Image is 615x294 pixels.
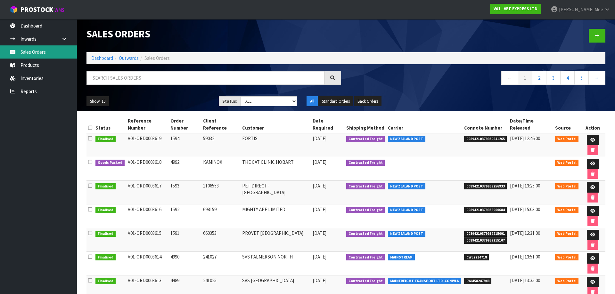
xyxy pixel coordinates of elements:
[555,231,579,237] span: Web Portal
[169,252,201,275] td: 4990
[86,96,109,107] button: Show: 10
[518,71,532,85] a: 1
[126,228,169,252] td: V01-ORD0003615
[222,99,237,104] strong: Status:
[313,230,326,236] span: [DATE]
[464,183,507,190] span: 00894210379939256933
[169,204,201,228] td: 1592
[126,157,169,181] td: V01-ORD0003618
[241,157,311,181] td: THE CAT CLINIC HOBART
[464,231,507,237] span: 00894210379939215091
[388,231,425,237] span: NEW ZEALAND POST
[307,96,318,107] button: All
[510,183,540,189] span: [DATE] 13:25:00
[169,181,201,204] td: 1593
[10,5,18,13] img: cube-alt.png
[574,71,589,85] a: 5
[559,6,594,12] span: [PERSON_NAME]
[318,96,353,107] button: Standard Orders
[555,160,579,166] span: Web Portal
[201,181,241,204] td: 1106553
[346,278,385,284] span: Contracted Freight
[313,277,326,283] span: [DATE]
[560,71,575,85] a: 4
[201,116,241,133] th: Client Reference
[594,6,603,12] span: Mee
[241,133,311,157] td: FORTIS
[313,135,326,141] span: [DATE]
[388,207,425,213] span: NEW ZEALAND POST
[555,183,579,190] span: Web Portal
[169,228,201,252] td: 1591
[388,278,461,284] span: MAINFREIGHT TRANSPORT LTD -CONWLA
[126,204,169,228] td: V01-ORD0003616
[464,136,507,142] span: 00894210379939641265
[169,116,201,133] th: Order Number
[464,278,492,284] span: FWM58247948
[351,71,605,87] nav: Page navigation
[86,29,341,39] h1: Sales Orders
[95,160,125,166] span: Goods Packed
[54,7,64,13] small: WMS
[588,71,605,85] a: →
[555,254,579,261] span: Web Portal
[555,207,579,213] span: Web Portal
[95,278,116,284] span: Finalised
[169,133,201,157] td: 1594
[126,181,169,204] td: V01-ORD0003617
[311,116,345,133] th: Date Required
[494,6,537,12] strong: V01 - VET EXPRESS LTD
[346,231,385,237] span: Contracted Freight
[86,71,324,85] input: Search sales orders
[346,136,385,142] span: Contracted Freight
[95,231,116,237] span: Finalised
[346,183,385,190] span: Contracted Freight
[241,204,311,228] td: MIGHTY APE LIMITED
[201,133,241,157] td: 59032
[464,207,507,213] span: 00894210379938900684
[201,157,241,181] td: KAMINOX
[580,116,605,133] th: Action
[95,207,116,213] span: Finalised
[126,116,169,133] th: Reference Number
[346,207,385,213] span: Contracted Freight
[388,254,415,261] span: MAINSTREAM
[553,116,580,133] th: Source
[119,55,139,61] a: Outwards
[555,136,579,142] span: Web Portal
[354,96,381,107] button: Back Orders
[241,181,311,204] td: PET DIRECT - [GEOGRAPHIC_DATA]
[510,206,540,212] span: [DATE] 15:03:00
[510,277,540,283] span: [DATE] 13:35:00
[345,116,387,133] th: Shipping Method
[555,278,579,284] span: Web Portal
[463,116,509,133] th: Connote Number
[313,159,326,165] span: [DATE]
[388,136,425,142] span: NEW ZEALAND POST
[386,116,463,133] th: Carrier
[126,252,169,275] td: V01-ORD0003614
[508,116,553,133] th: Date/Time Released
[346,160,385,166] span: Contracted Freight
[313,183,326,189] span: [DATE]
[346,254,385,261] span: Contracted Freight
[464,237,507,244] span: 00894210379939215107
[313,206,326,212] span: [DATE]
[95,136,116,142] span: Finalised
[95,183,116,190] span: Finalised
[144,55,170,61] span: Sales Orders
[241,116,311,133] th: Customer
[201,252,241,275] td: 241027
[510,230,540,236] span: [DATE] 12:31:00
[94,116,126,133] th: Status
[169,157,201,181] td: 4992
[388,183,425,190] span: NEW ZEALAND POST
[126,133,169,157] td: V01-ORD0003619
[241,228,311,252] td: PROVET [GEOGRAPHIC_DATA]
[313,254,326,260] span: [DATE]
[510,254,540,260] span: [DATE] 13:51:00
[201,204,241,228] td: 698159
[20,5,53,14] span: ProStock
[91,55,113,61] a: Dashboard
[546,71,561,85] a: 3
